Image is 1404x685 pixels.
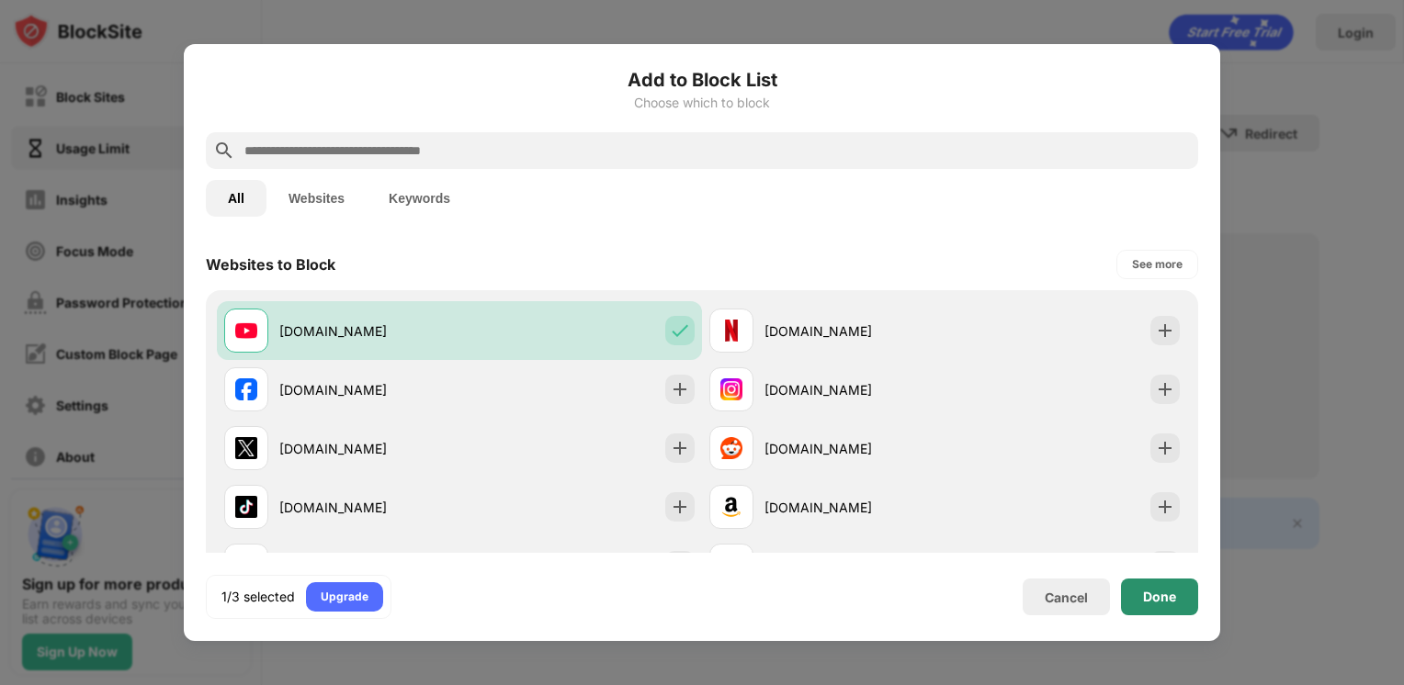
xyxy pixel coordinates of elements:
[1143,590,1176,604] div: Done
[235,378,257,400] img: favicons
[235,496,257,518] img: favicons
[279,380,459,399] div: [DOMAIN_NAME]
[206,66,1198,94] h6: Add to Block List
[206,255,335,274] div: Websites to Block
[367,180,472,217] button: Keywords
[279,439,459,458] div: [DOMAIN_NAME]
[321,588,368,606] div: Upgrade
[279,498,459,517] div: [DOMAIN_NAME]
[213,140,235,162] img: search.svg
[1132,255,1183,274] div: See more
[266,180,367,217] button: Websites
[720,320,742,342] img: favicons
[764,498,945,517] div: [DOMAIN_NAME]
[235,437,257,459] img: favicons
[720,378,742,400] img: favicons
[764,439,945,458] div: [DOMAIN_NAME]
[206,180,266,217] button: All
[206,95,1198,110] div: Choose which to block
[235,320,257,342] img: favicons
[764,380,945,399] div: [DOMAIN_NAME]
[720,437,742,459] img: favicons
[720,496,742,518] img: favicons
[221,588,295,606] div: 1/3 selected
[279,321,459,341] div: [DOMAIN_NAME]
[764,321,945,341] div: [DOMAIN_NAME]
[1045,590,1088,605] div: Cancel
